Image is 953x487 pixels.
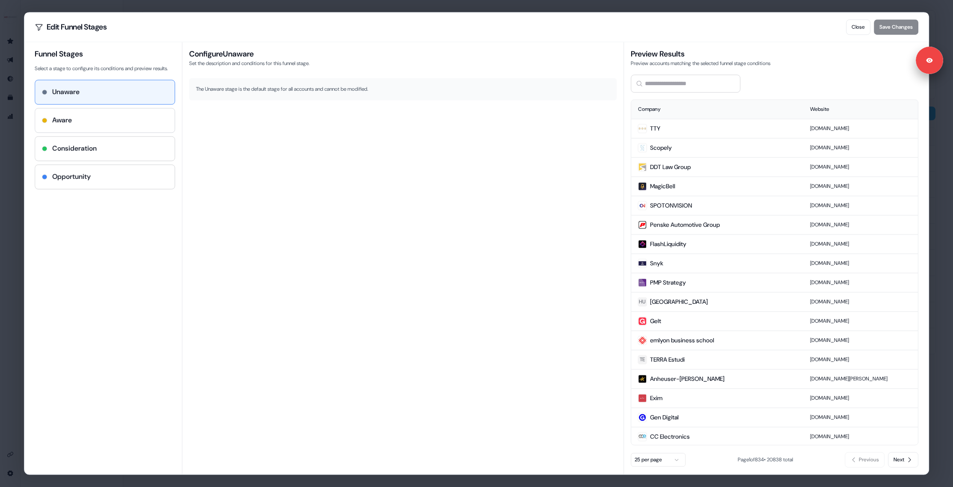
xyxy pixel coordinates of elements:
[650,240,686,248] span: FlashLiquidity
[196,85,610,93] p: The Unaware stage is the default stage for all accounts and cannot be modified.
[650,124,660,133] span: TTY
[638,105,796,113] div: Company
[35,64,175,73] p: Select a stage to configure its conditions and preview results.
[810,259,911,267] p: [DOMAIN_NAME]
[810,182,911,190] p: [DOMAIN_NAME]
[52,143,97,154] h4: Consideration
[650,355,685,364] span: TERRA Estudi
[810,240,911,248] p: [DOMAIN_NAME]
[52,172,91,182] h4: Opportunity
[650,317,661,325] span: Gelt
[810,413,911,422] p: [DOMAIN_NAME]
[650,374,724,383] span: Anheuser-[PERSON_NAME]
[650,297,708,306] span: [GEOGRAPHIC_DATA]
[52,115,72,125] h4: Aware
[650,220,720,229] span: Penske Automotive Group
[650,336,714,344] span: emlyon business school
[810,336,911,344] p: [DOMAIN_NAME]
[650,259,663,267] span: Snyk
[650,413,679,422] span: Gen Digital
[810,374,911,383] p: [DOMAIN_NAME][PERSON_NAME]
[738,457,793,463] span: Page 1 of 834 • 20838 total
[810,432,911,441] p: [DOMAIN_NAME]
[846,19,870,35] button: Close
[650,201,692,210] span: SPOTONVISION
[810,143,911,152] p: [DOMAIN_NAME]
[810,297,911,306] p: [DOMAIN_NAME]
[810,317,911,325] p: [DOMAIN_NAME]
[52,87,80,97] h4: Unaware
[810,394,911,402] p: [DOMAIN_NAME]
[35,23,107,31] h2: Edit Funnel Stages
[650,278,686,287] span: PMP Strategy
[894,456,904,464] span: Next
[189,49,617,59] h3: Configure Unaware
[810,220,911,229] p: [DOMAIN_NAME]
[810,278,911,287] p: [DOMAIN_NAME]
[650,182,675,190] span: MagicBell
[810,355,911,364] p: [DOMAIN_NAME]
[888,452,918,468] button: Next
[640,355,645,364] div: TE
[639,297,646,306] div: HU
[810,124,911,133] p: [DOMAIN_NAME]
[650,143,672,152] span: Scopely
[810,163,911,171] p: [DOMAIN_NAME]
[35,49,175,59] h3: Funnel Stages
[650,432,690,441] span: CC Electronics
[810,105,911,113] div: Website
[189,59,617,68] p: Set the description and conditions for this funnel stage.
[631,59,919,68] p: Preview accounts matching the selected funnel stage conditions
[810,201,911,210] p: [DOMAIN_NAME]
[631,49,919,59] h3: Preview Results
[650,163,691,171] span: DDT Law Group
[650,394,662,402] span: Exim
